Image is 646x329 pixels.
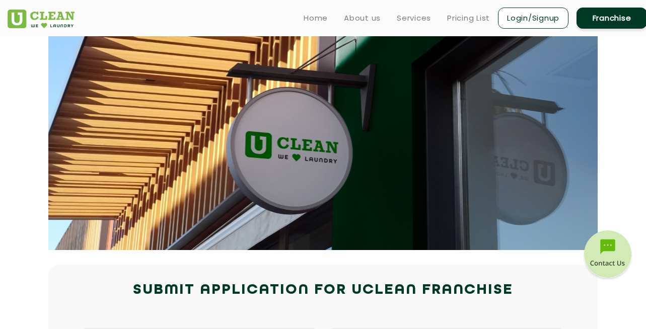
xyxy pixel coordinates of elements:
[304,12,328,24] a: Home
[344,12,381,24] a: About us
[498,8,568,29] a: Login/Signup
[447,12,490,24] a: Pricing List
[8,10,75,28] img: UClean Laundry and Dry Cleaning
[397,12,431,24] a: Services
[4,278,643,302] h2: Submit Application for UCLEAN FRANCHISE
[583,230,633,281] img: contact-btn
